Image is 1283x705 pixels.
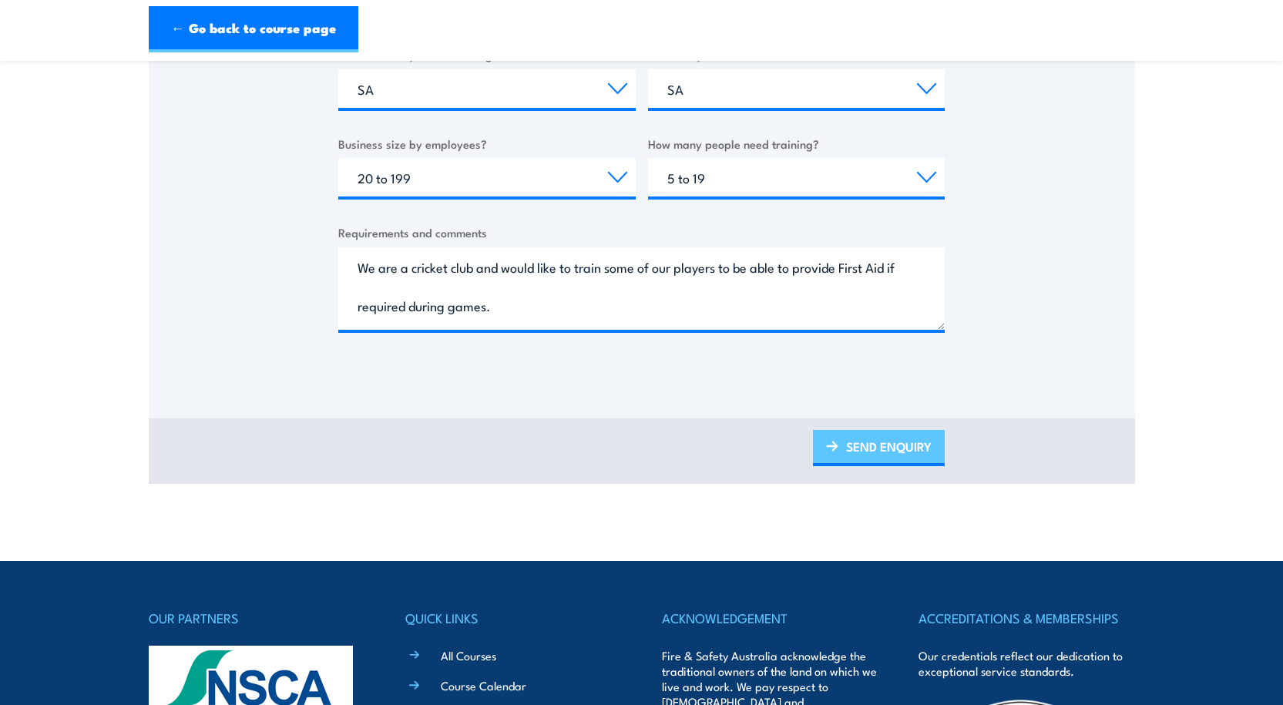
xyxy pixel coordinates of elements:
p: Our credentials reflect our dedication to exceptional service standards. [919,648,1134,679]
a: All Courses [441,647,496,663]
h4: ACCREDITATIONS & MEMBERSHIPS [919,607,1134,629]
h4: ACKNOWLEDGEMENT [662,607,878,629]
h4: OUR PARTNERS [149,607,364,629]
a: Course Calendar [441,677,526,693]
h4: QUICK LINKS [405,607,621,629]
a: SEND ENQUIRY [813,430,945,466]
label: Requirements and comments [338,223,945,241]
label: How many people need training? [648,135,945,153]
label: Business size by employees? [338,135,636,153]
a: ← Go back to course page [149,6,358,52]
